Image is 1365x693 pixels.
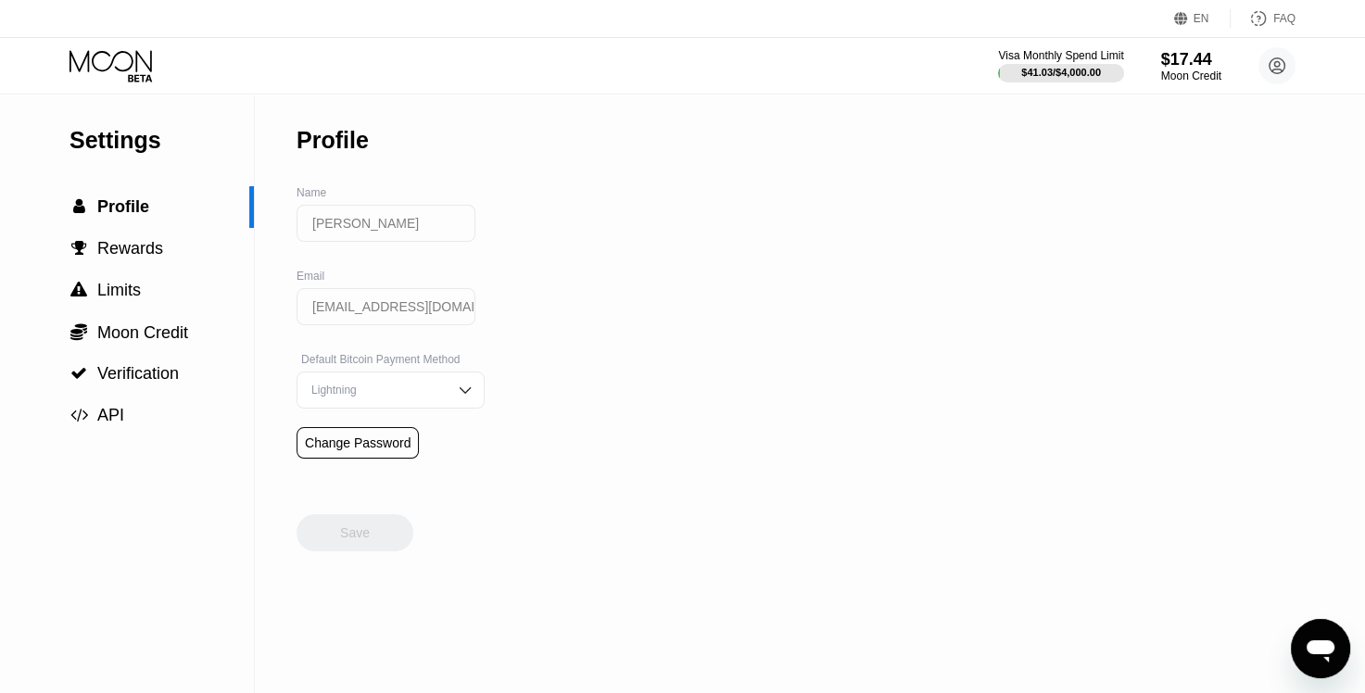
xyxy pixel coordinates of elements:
[70,127,254,154] div: Settings
[97,364,179,383] span: Verification
[297,270,485,283] div: Email
[1194,12,1209,25] div: EN
[97,239,163,258] span: Rewards
[297,353,485,366] div: Default Bitcoin Payment Method
[70,240,88,257] div: 
[70,407,88,423] div: 
[70,322,88,341] div: 
[70,365,87,382] span: 
[1291,619,1350,678] iframe: Кнопка запуска окна обмена сообщениями
[998,49,1123,62] div: Visa Monthly Spend Limit
[1161,69,1221,82] div: Moon Credit
[305,435,411,450] div: Change Password
[297,127,369,154] div: Profile
[1273,12,1295,25] div: FAQ
[70,407,88,423] span: 
[1174,9,1231,28] div: EN
[97,197,149,216] span: Profile
[97,406,124,424] span: API
[1161,50,1221,82] div: $17.44Moon Credit
[307,384,447,397] div: Lightning
[1231,9,1295,28] div: FAQ
[297,186,485,199] div: Name
[70,322,87,341] span: 
[70,282,87,298] span: 
[998,49,1123,82] div: Visa Monthly Spend Limit$41.03/$4,000.00
[97,281,141,299] span: Limits
[1161,50,1221,69] div: $17.44
[97,323,188,342] span: Moon Credit
[71,240,87,257] span: 
[70,282,88,298] div: 
[73,198,85,215] span: 
[70,198,88,215] div: 
[1021,67,1101,78] div: $41.03 / $4,000.00
[297,427,419,459] div: Change Password
[70,365,88,382] div: 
